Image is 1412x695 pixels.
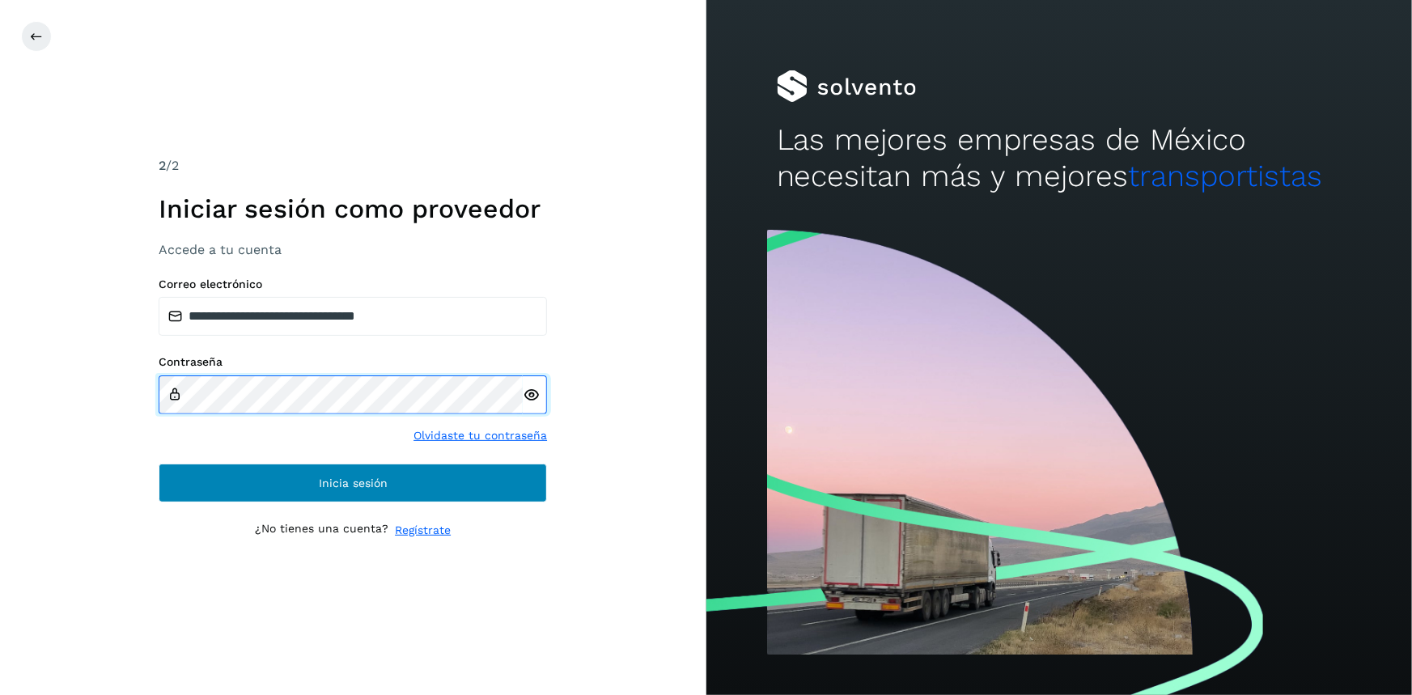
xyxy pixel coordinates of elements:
h2: Las mejores empresas de México necesitan más y mejores [777,122,1342,194]
span: 2 [159,158,166,173]
h1: Iniciar sesión como proveedor [159,193,547,224]
span: transportistas [1129,159,1323,193]
label: Contraseña [159,355,547,369]
label: Correo electrónico [159,278,547,291]
button: Inicia sesión [159,464,547,502]
span: Inicia sesión [319,477,388,489]
h3: Accede a tu cuenta [159,242,547,257]
div: /2 [159,156,547,176]
a: Olvidaste tu contraseña [413,427,547,444]
a: Regístrate [395,522,451,539]
p: ¿No tienes una cuenta? [255,522,388,539]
